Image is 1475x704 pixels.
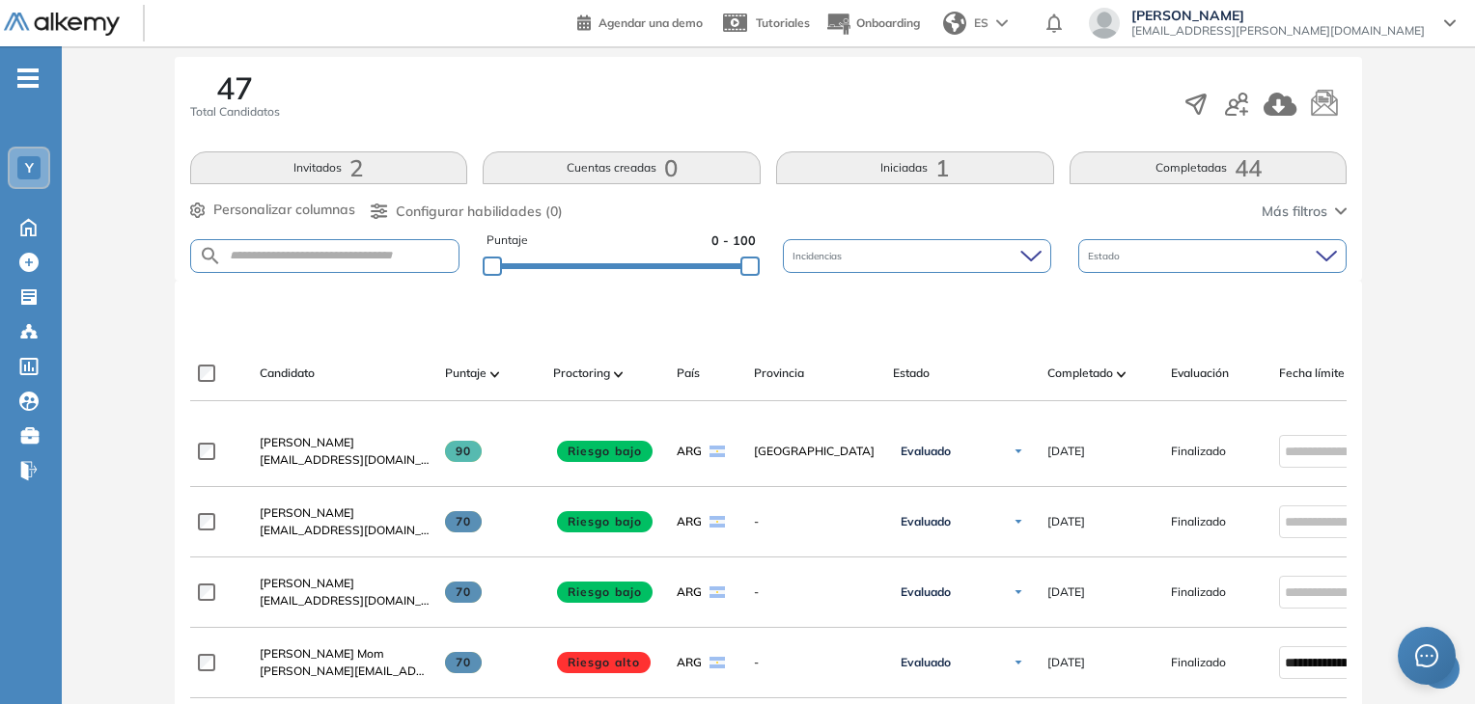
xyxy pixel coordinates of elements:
span: Evaluado [901,444,951,459]
img: Ícono de flecha [1013,446,1024,457]
span: 47 [216,72,253,103]
button: Más filtros [1262,202,1347,222]
span: Puntaje [445,365,487,382]
span: 70 [445,511,483,532]
span: País [677,365,700,382]
span: Puntaje [487,231,528,250]
span: Agendar una demo [598,15,703,30]
a: Agendar una demo [577,10,703,33]
span: - [754,583,877,601]
span: Completado [1047,365,1113,382]
span: Riesgo bajo [557,441,654,462]
span: Total Candidatos [190,103,280,121]
span: [GEOGRAPHIC_DATA] [754,443,877,460]
div: Estado [1078,239,1347,273]
span: [PERSON_NAME] [260,576,354,590]
img: ARG [710,586,725,598]
span: Riesgo bajo [557,511,654,532]
span: Finalizado [1171,443,1226,460]
img: world [943,12,966,35]
button: Onboarding [825,3,920,44]
img: [missing "en.ARROW_ALT" translation] [1117,371,1127,377]
button: Invitados2 [190,151,468,184]
span: Evaluado [901,584,951,600]
img: [missing "en.ARROW_ALT" translation] [614,371,624,377]
span: - [754,654,877,671]
img: SEARCH_ALT [199,244,222,268]
span: ARG [677,583,702,601]
img: ARG [710,516,725,528]
span: - [754,513,877,530]
span: [EMAIL_ADDRESS][DOMAIN_NAME] [260,451,430,469]
button: Configurar habilidades (0) [371,202,563,222]
span: Configurar habilidades (0) [396,202,563,222]
span: Riesgo bajo [557,582,654,603]
span: [DATE] [1047,583,1085,601]
span: ARG [677,654,702,671]
span: Candidato [260,365,315,382]
span: Onboarding [856,15,920,30]
img: Ícono de flecha [1013,586,1024,598]
span: Riesgo alto [557,652,652,673]
span: Provincia [754,365,804,382]
span: Finalizado [1171,654,1226,671]
a: [PERSON_NAME] [260,504,430,522]
span: [DATE] [1047,513,1085,530]
i: - [17,76,39,80]
span: message [1415,644,1438,667]
span: [PERSON_NAME] Mom [260,646,384,661]
span: [PERSON_NAME] [260,435,354,449]
span: [PERSON_NAME] [1131,8,1425,23]
span: Tutoriales [756,15,810,30]
span: Proctoring [553,365,610,382]
span: [EMAIL_ADDRESS][DOMAIN_NAME] [260,592,430,609]
a: [PERSON_NAME] [260,434,430,451]
a: [PERSON_NAME] Mom [260,645,430,663]
span: Evaluación [1171,365,1229,382]
button: Iniciadas1 [776,151,1054,184]
button: Completadas44 [1070,151,1348,184]
button: Cuentas creadas0 [483,151,761,184]
a: [PERSON_NAME] [260,575,430,592]
span: Personalizar columnas [213,200,355,220]
img: arrow [996,19,1008,27]
span: Estado [893,365,930,382]
span: 70 [445,582,483,603]
span: [PERSON_NAME][EMAIL_ADDRESS][DOMAIN_NAME] [260,663,430,680]
div: Incidencias [783,239,1051,273]
span: [DATE] [1047,443,1085,460]
span: 0 - 100 [711,231,756,250]
span: Evaluado [901,514,951,529]
span: [DATE] [1047,654,1085,671]
span: Y [25,160,34,176]
span: ES [974,14,988,32]
span: ARG [677,513,702,530]
span: Finalizado [1171,583,1226,601]
span: 70 [445,652,483,673]
img: ARG [710,446,725,457]
span: [EMAIL_ADDRESS][DOMAIN_NAME] [260,522,430,539]
span: Más filtros [1262,202,1327,222]
span: Estado [1088,249,1124,263]
img: Ícono de flecha [1013,657,1024,668]
img: [missing "en.ARROW_ALT" translation] [490,371,500,377]
span: Incidencias [793,249,846,263]
span: Finalizado [1171,513,1226,530]
img: Ícono de flecha [1013,516,1024,528]
img: ARG [710,657,725,668]
span: [EMAIL_ADDRESS][PERSON_NAME][DOMAIN_NAME] [1131,23,1425,39]
span: [PERSON_NAME] [260,505,354,520]
span: Evaluado [901,655,951,670]
img: Logo [4,13,120,37]
button: Personalizar columnas [190,200,355,220]
span: ARG [677,443,702,460]
span: 90 [445,441,483,462]
span: Fecha límite [1279,365,1345,382]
